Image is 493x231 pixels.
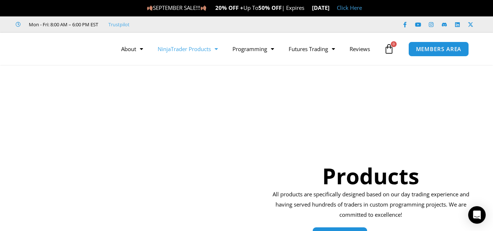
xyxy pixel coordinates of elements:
[225,41,281,57] a: Programming
[270,161,472,191] h1: Products
[408,42,469,57] a: MEMBERS AREA
[215,4,243,11] strong: 20% OFF +
[108,20,130,29] a: Trustpilot
[150,41,225,57] a: NinjaTrader Products
[27,20,98,29] span: Mon - Fri: 8:00 AM – 6:00 PM EST
[373,38,405,59] a: 0
[391,41,397,47] span: 0
[114,41,150,57] a: About
[416,46,462,52] span: MEMBERS AREA
[147,5,153,11] img: 🍂
[337,4,362,11] a: Click Here
[201,5,206,11] img: 🍂
[147,4,312,11] span: SEPTEMBER SALE!!! Up To | Expires
[20,36,99,62] img: LogoAI | Affordable Indicators – NinjaTrader
[281,41,342,57] a: Futures Trading
[305,5,310,11] img: ⌛
[258,4,282,11] strong: 50% OFF
[114,41,382,57] nav: Menu
[468,206,486,224] div: Open Intercom Messenger
[312,4,330,11] strong: [DATE]
[270,189,472,220] p: All products are specifically designed based on our day trading experience and having served hund...
[342,41,377,57] a: Reviews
